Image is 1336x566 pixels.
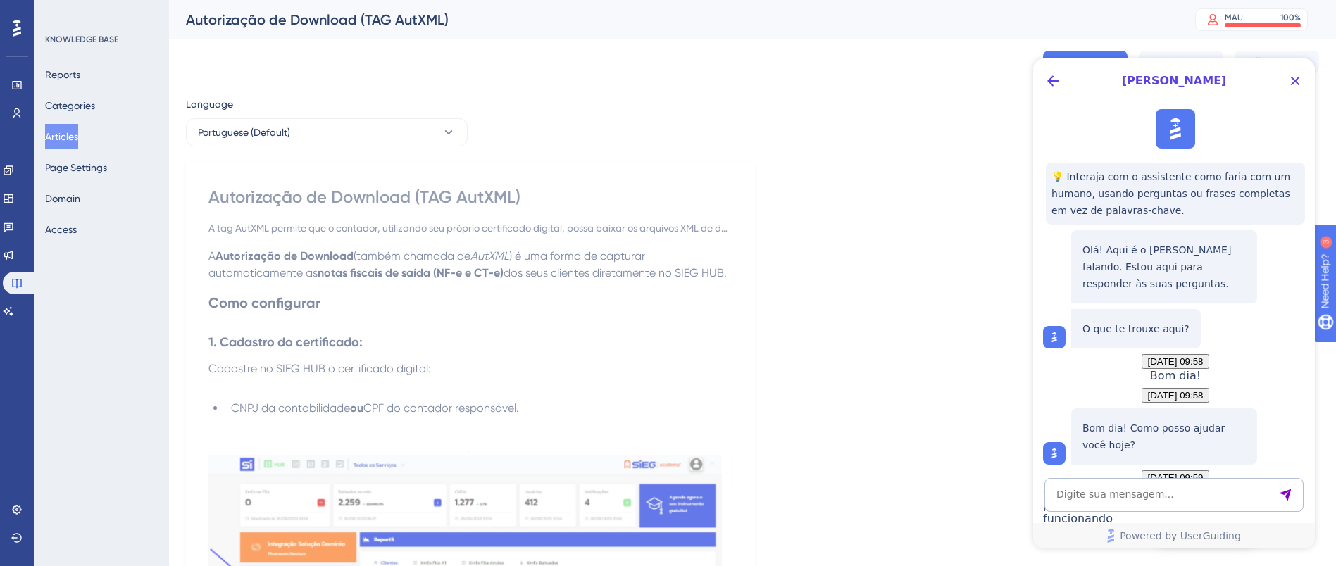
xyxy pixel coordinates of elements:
strong: notas fiscais de saída (NF-e e CT-e) [318,266,504,279]
iframe: UserGuiding AI Assistant [1033,58,1315,548]
strong: Como configurar [208,294,320,311]
em: AutXML [470,249,509,263]
span: CPF do contador responsável. [363,401,519,415]
span: Portuguese (Default) [198,124,290,141]
div: Autorização de Download (TAG AutXML) [186,10,1160,30]
div: 100 % [1280,12,1301,23]
span: Settings [1268,56,1301,68]
span: Cadastre no SIEG HUB o certificado digital: [208,362,431,375]
span: View Article [1070,56,1117,68]
span: (também chamada de [354,249,470,263]
strong: Autorização de Download [216,249,354,263]
div: MAU [1225,12,1243,23]
button: Portuguese (Default) [186,118,468,146]
button: Edit Article [1139,51,1223,73]
div: A tag AutXML permite que o contador, utilizando seu próprio certificado digital, possa baixar os ... [208,220,732,237]
strong: ou [350,401,363,415]
div: Autorização de Download (TAG AutXML) [208,186,732,208]
span: A [208,249,216,263]
span: dos seus clientes diretamente no SIEG HUB. [504,266,727,279]
span: Need Help? [33,4,88,20]
span: Edit Article [1159,56,1203,68]
span: CNPJ da contabilidade [231,401,350,415]
strong: 1. Cadastro do certificado: [208,334,363,350]
button: View Article [1043,51,1128,73]
div: 3 [98,7,102,18]
button: Settings [1235,51,1319,73]
span: Language [186,96,233,113]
